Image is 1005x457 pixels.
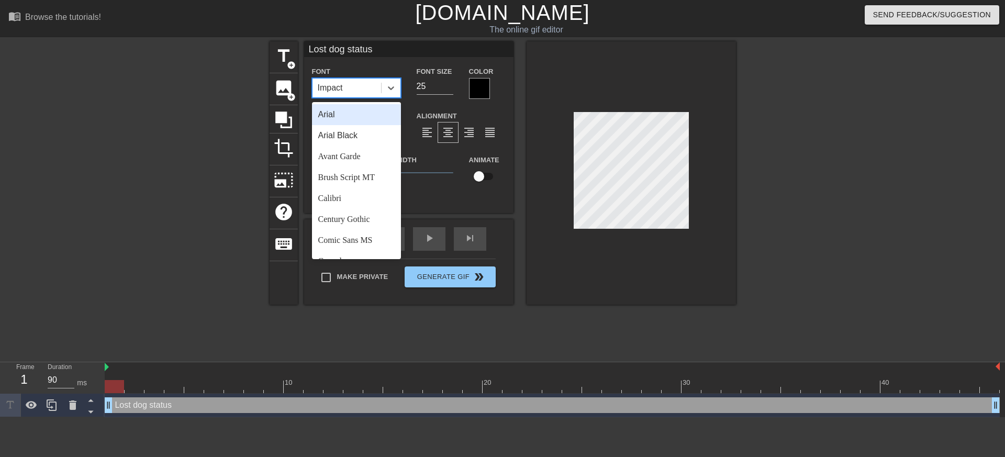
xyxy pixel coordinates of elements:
div: 1 [16,370,32,389]
span: crop [274,138,294,158]
div: Arial Black [312,125,401,146]
a: Browse the tutorials! [8,10,101,26]
label: Color [469,66,494,77]
label: Duration [48,364,72,371]
span: title [274,46,294,66]
div: Calibri [312,188,401,209]
div: Arial [312,104,401,125]
span: add_circle [287,93,296,102]
span: add_circle [287,61,296,70]
div: Century Gothic [312,209,401,230]
div: 30 [683,377,692,388]
span: help [274,202,294,222]
span: skip_next [464,232,476,244]
div: Brush Script MT [312,167,401,188]
div: Consolas [312,251,401,272]
span: drag_handle [103,400,114,410]
span: Send Feedback/Suggestion [873,8,991,21]
div: Impact [318,82,343,94]
span: keyboard [274,234,294,254]
span: image [274,78,294,98]
span: play_arrow [423,232,435,244]
span: photo_size_select_large [274,170,294,190]
div: ms [77,377,87,388]
span: format_align_justify [484,126,496,139]
span: drag_handle [990,400,1001,410]
div: The online gif editor [340,24,712,36]
span: Make Private [337,272,388,282]
span: Generate Gif [409,271,491,283]
label: Font Size [417,66,452,77]
span: format_align_center [442,126,454,139]
div: 40 [881,377,891,388]
div: Avant Garde [312,146,401,167]
span: menu_book [8,10,21,23]
span: format_align_left [421,126,433,139]
button: Send Feedback/Suggestion [865,5,999,25]
button: Generate Gif [405,266,495,287]
a: [DOMAIN_NAME] [415,1,589,24]
div: 20 [484,377,493,388]
span: double_arrow [473,271,485,283]
span: format_align_right [463,126,475,139]
img: bound-end.png [996,362,1000,371]
label: Animate [469,155,499,165]
div: 10 [285,377,294,388]
div: Browse the tutorials! [25,13,101,21]
div: Frame [8,362,40,393]
label: Alignment [417,111,457,121]
label: Font [312,66,330,77]
div: Comic Sans MS [312,230,401,251]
